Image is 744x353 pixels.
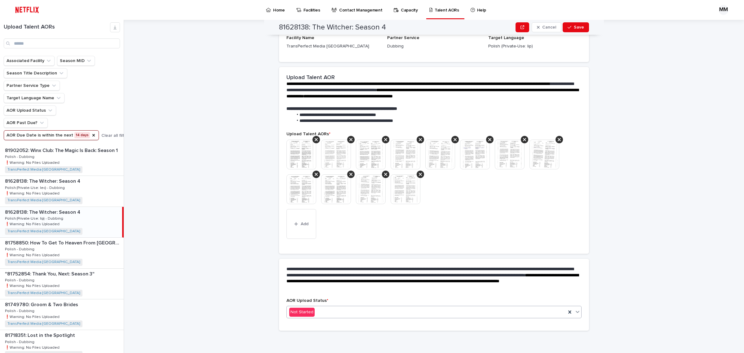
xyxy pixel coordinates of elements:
[5,159,61,165] p: ❗️Warning: No Files Uploaded
[286,43,380,50] p: TransPerfect Media [GEOGRAPHIC_DATA]
[5,190,61,196] p: ❗️Warning: No Files Uploaded
[301,222,308,226] span: Add
[5,339,36,344] p: Polish - Dubbing
[4,130,99,140] button: AOR Due Date
[101,133,131,138] span: Clear all filters
[4,38,120,48] input: Search
[5,154,36,159] p: Polish - Dubbing
[7,291,80,295] a: TransPerfect Media [GEOGRAPHIC_DATA]
[7,260,80,264] a: TransPerfect Media [GEOGRAPHIC_DATA]
[5,221,61,226] p: ❗️Warning: No Files Uploaded
[532,22,561,32] button: Cancel
[4,118,48,128] button: AOR Past Due?
[4,105,56,115] button: AOR Upload Status
[4,93,64,103] button: Target Language Name
[574,25,584,29] span: Save
[387,36,419,40] span: Partner Service
[719,5,728,15] div: MM
[387,43,480,50] p: Dubbing
[286,132,330,136] span: Upload Talent AORs
[563,22,589,32] button: Save
[286,74,335,81] h2: Upload Talent AOR
[5,146,119,154] p: 81902052: Winx Club: The Magic Is Back: Season 1
[99,131,131,140] button: Clear all filters
[5,277,36,283] p: Polish - Dubbing
[286,36,314,40] span: Facility Name
[5,208,82,215] p: 81628138: The Witcher: Season 4
[5,314,61,319] p: ❗️Warning: No Files Uploaded
[5,301,79,308] p: 81749780: Groom & Two Brides
[5,215,64,221] p: Polish (Private-Use: lip) - Dubbing
[279,23,386,32] h2: 81628138: The Witcher: Season 4
[4,81,60,91] button: Partner Service Type
[7,198,80,203] a: TransPerfect Media [GEOGRAPHIC_DATA]
[286,298,328,303] span: AOR Upload Status
[5,185,66,190] p: Polish (Private-Use: lec) - Dubbing
[4,56,55,66] button: Associated Facility
[7,322,80,326] a: TransPerfect Media [GEOGRAPHIC_DATA]
[286,209,316,239] button: Add
[7,168,80,172] a: TransPerfect Media [GEOGRAPHIC_DATA]
[5,308,36,313] p: Polish - Dubbing
[5,270,96,277] p: "81752854: Thank You, Next: Season 3"
[5,331,76,338] p: 81718351: Lost in the Spotlight
[542,25,556,29] span: Cancel
[488,36,524,40] span: Target Language
[5,246,36,252] p: Polish - Dubbing
[289,308,315,317] div: Not Started
[5,344,61,350] p: ❗️Warning: No Files Uploaded
[5,177,82,184] p: 81628138: The Witcher: Season 4
[7,229,80,234] a: TransPerfect Media [GEOGRAPHIC_DATA]
[4,24,110,31] h1: Upload Talent AORs
[4,68,67,78] button: Season Title Description
[5,252,61,257] p: ❗️Warning: No Files Uploaded
[5,283,61,288] p: ❗️Warning: No Files Uploaded
[5,239,122,246] p: 81758850: How To Get To Heaven From Belfast: Season 1
[12,4,42,16] img: ifQbXi3ZQGMSEF7WDB7W
[57,56,95,66] button: Season MID
[488,43,582,50] p: Polish (Private-Use: lip)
